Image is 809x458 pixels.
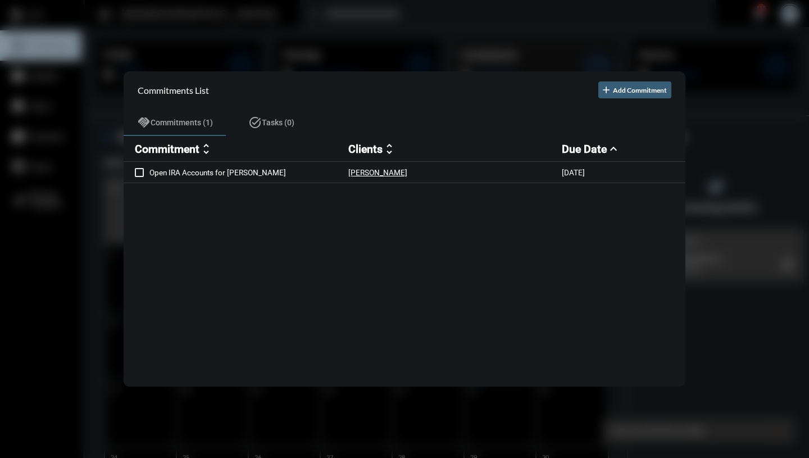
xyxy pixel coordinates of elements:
button: Add Commitment [598,81,671,98]
mat-icon: unfold_more [199,142,213,156]
p: [PERSON_NAME] [348,168,407,177]
mat-icon: task_alt [248,116,262,129]
h2: Commitments List [138,85,209,96]
p: Open IRA Accounts for [PERSON_NAME] [149,168,348,177]
span: Commitments (1) [151,118,213,127]
mat-icon: add [601,84,612,96]
mat-icon: unfold_more [383,142,396,156]
p: [DATE] [562,168,585,177]
mat-icon: expand_less [607,142,620,156]
h2: Commitment [135,143,199,156]
span: Tasks (0) [262,118,294,127]
h2: Due Date [562,143,607,156]
mat-icon: handshake [137,116,151,129]
h2: Clients [348,143,383,156]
